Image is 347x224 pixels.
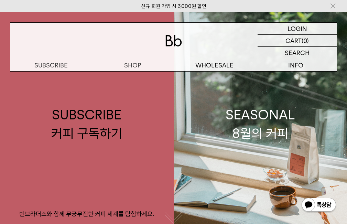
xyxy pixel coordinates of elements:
[51,106,122,142] div: SUBSCRIBE 커피 구독하기
[10,59,92,71] a: SUBSCRIBE
[141,3,206,9] a: 신규 회원 가입 시 3,000원 할인
[92,59,173,71] a: SHOP
[255,59,337,71] p: INFO
[226,106,295,142] div: SEASONAL 8월의 커피
[302,35,309,46] p: (0)
[258,23,337,35] a: LOGIN
[285,47,310,59] p: SEARCH
[165,35,182,46] img: 로고
[258,35,337,47] a: CART (0)
[301,197,337,214] img: 카카오톡 채널 1:1 채팅 버튼
[288,23,307,34] p: LOGIN
[285,35,302,46] p: CART
[174,59,255,71] p: WHOLESALE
